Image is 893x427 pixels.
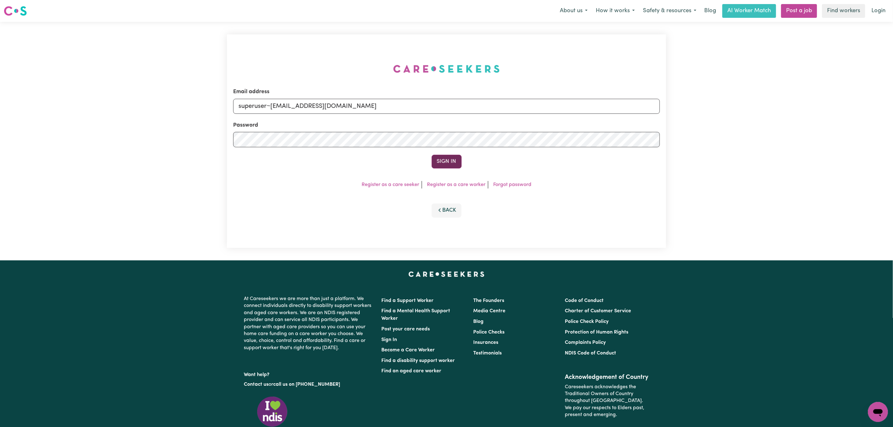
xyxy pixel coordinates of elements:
a: Register as a care seeker [362,182,419,187]
a: Blog [700,4,720,18]
a: Police Checks [473,330,504,335]
p: Careseekers acknowledges the Traditional Owners of Country throughout [GEOGRAPHIC_DATA]. We pay o... [565,381,649,421]
a: Find a Mental Health Support Worker [382,309,450,321]
a: The Founders [473,298,504,303]
a: Complaints Policy [565,340,606,345]
a: Register as a care worker [427,182,485,187]
a: Careseekers home page [409,272,484,277]
a: Login [868,4,889,18]
button: Safety & resources [639,4,700,18]
a: Contact us [244,382,269,387]
label: Password [233,121,258,129]
a: Find a disability support worker [382,358,455,363]
iframe: Button to launch messaging window, conversation in progress [868,402,888,422]
a: NDIS Code of Conduct [565,351,616,356]
a: Post your care needs [382,327,430,332]
a: Code of Conduct [565,298,604,303]
a: Charter of Customer Service [565,309,631,314]
input: Email address [233,99,660,114]
button: How it works [592,4,639,18]
p: Want help? [244,369,374,378]
a: AI Worker Match [722,4,776,18]
a: Find workers [822,4,865,18]
a: Find an aged care worker [382,369,442,374]
button: Back [432,203,462,217]
img: Careseekers logo [4,5,27,17]
a: Protection of Human Rights [565,330,628,335]
a: Post a job [781,4,817,18]
a: Media Centre [473,309,505,314]
a: Blog [473,319,484,324]
p: or [244,379,374,390]
p: At Careseekers we are more than just a platform. We connect individuals directly to disability su... [244,293,374,354]
a: Find a Support Worker [382,298,434,303]
button: Sign In [432,155,462,168]
h2: Acknowledgement of Country [565,374,649,381]
a: Insurances [473,340,498,345]
label: Email address [233,88,269,96]
a: Testimonials [473,351,502,356]
a: Careseekers logo [4,4,27,18]
a: Forgot password [493,182,531,187]
a: Become a Care Worker [382,348,435,353]
a: Police Check Policy [565,319,609,324]
a: Sign In [382,337,397,342]
button: About us [556,4,592,18]
a: call us on [PHONE_NUMBER] [273,382,340,387]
